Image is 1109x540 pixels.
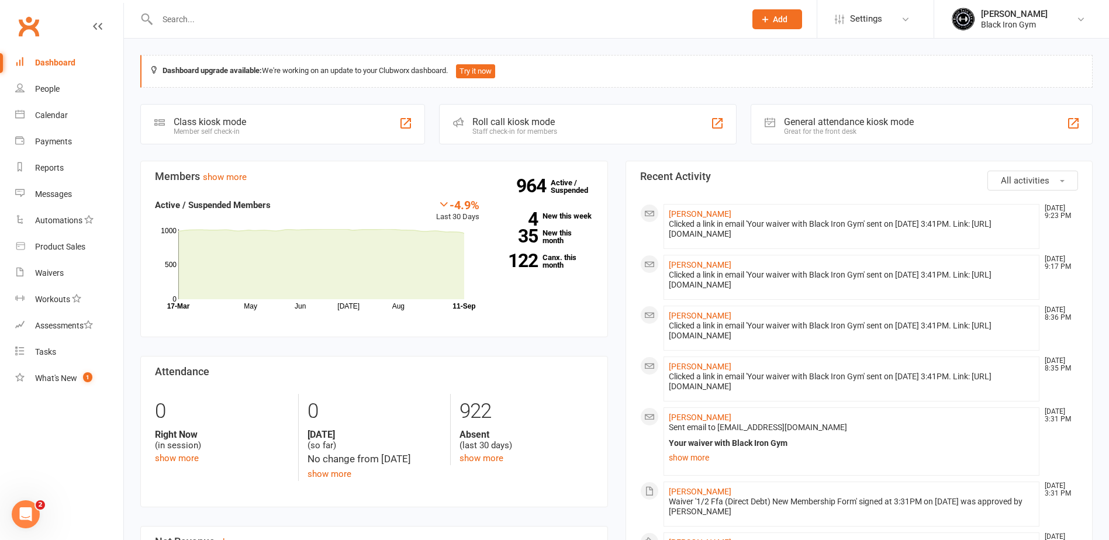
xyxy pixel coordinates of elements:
div: Great for the front desk [784,127,914,136]
input: Search... [154,11,737,27]
div: Waivers [35,268,64,278]
div: 0 [308,394,441,429]
div: 0 [155,394,289,429]
button: Add [752,9,802,29]
a: show more [155,453,199,463]
strong: Absent [460,429,593,440]
a: Product Sales [15,234,123,260]
a: What's New1 [15,365,123,392]
a: 4New this week [497,212,593,220]
span: All activities [1001,175,1049,186]
strong: [DATE] [308,429,441,440]
div: Roll call kiosk mode [472,116,557,127]
a: 122Canx. this month [497,254,593,269]
div: What's New [35,373,77,383]
a: 35New this month [497,229,593,244]
strong: Active / Suspended Members [155,200,271,210]
div: Black Iron Gym [981,19,1048,30]
a: 964Active / Suspended [551,170,602,203]
div: Member self check-in [174,127,246,136]
div: Clicked a link in email 'Your waiver with Black Iron Gym' sent on [DATE] 3:41PM. Link: [URL][DOMA... [669,270,1035,290]
div: Tasks [35,347,56,356]
div: General attendance kiosk mode [784,116,914,127]
span: Add [773,15,787,24]
div: Last 30 Days [436,198,479,223]
a: Workouts [15,286,123,313]
a: Calendar [15,102,123,129]
a: [PERSON_NAME] [669,487,731,496]
div: People [35,84,60,94]
a: show more [203,172,247,182]
a: [PERSON_NAME] [669,311,731,320]
time: [DATE] 8:36 PM [1039,306,1077,321]
div: Reports [35,163,64,172]
span: 1 [83,372,92,382]
a: Waivers [15,260,123,286]
a: Payments [15,129,123,155]
h3: Recent Activity [640,171,1079,182]
strong: 122 [497,252,538,269]
a: show more [308,469,351,479]
div: (so far) [308,429,441,451]
div: Assessments [35,321,93,330]
div: Clicked a link in email 'Your waiver with Black Iron Gym' sent on [DATE] 3:41PM. Link: [URL][DOMA... [669,372,1035,392]
time: [DATE] 3:31 PM [1039,482,1077,497]
h3: Attendance [155,366,593,378]
div: Waiver '1/2 Ffa (Direct Debt) New Membership Form' signed at 3:31PM on [DATE] was approved by [PE... [669,497,1035,517]
time: [DATE] 9:23 PM [1039,205,1077,220]
span: Sent email to [EMAIL_ADDRESS][DOMAIN_NAME] [669,423,847,432]
strong: 4 [497,210,538,228]
div: Clicked a link in email 'Your waiver with Black Iron Gym' sent on [DATE] 3:41PM. Link: [URL][DOMA... [669,219,1035,239]
div: Your waiver with Black Iron Gym [669,438,1035,448]
h3: Members [155,171,593,182]
div: Automations [35,216,82,225]
div: Product Sales [35,242,85,251]
div: Messages [35,189,72,199]
a: Automations [15,207,123,234]
a: [PERSON_NAME] [669,362,731,371]
span: 2 [36,500,45,510]
div: 922 [460,394,593,429]
strong: Right Now [155,429,289,440]
img: thumb_image1623296242.png [952,8,975,31]
time: [DATE] 3:31 PM [1039,408,1077,423]
a: [PERSON_NAME] [669,209,731,219]
span: Settings [850,6,882,32]
strong: 35 [497,227,538,245]
time: [DATE] 9:17 PM [1039,255,1077,271]
a: Reports [15,155,123,181]
a: Dashboard [15,50,123,76]
a: Tasks [15,339,123,365]
a: show more [460,453,503,463]
a: People [15,76,123,102]
a: [PERSON_NAME] [669,413,731,422]
div: Calendar [35,110,68,120]
div: -4.9% [436,198,479,211]
div: Staff check-in for members [472,127,557,136]
a: [PERSON_NAME] [669,260,731,269]
div: Payments [35,137,72,146]
div: [PERSON_NAME] [981,9,1048,19]
iframe: Intercom live chat [12,500,40,528]
time: [DATE] 8:35 PM [1039,357,1077,372]
a: Clubworx [14,12,43,41]
div: We're working on an update to your Clubworx dashboard. [140,55,1093,88]
strong: Dashboard upgrade available: [163,66,262,75]
button: All activities [987,171,1078,191]
div: Workouts [35,295,70,304]
div: (in session) [155,429,289,451]
a: show more [669,449,1035,466]
a: Assessments [15,313,123,339]
button: Try it now [456,64,495,78]
strong: 964 [516,177,551,195]
a: Messages [15,181,123,207]
div: No change from [DATE] [308,451,441,467]
div: (last 30 days) [460,429,593,451]
div: Dashboard [35,58,75,67]
div: Clicked a link in email 'Your waiver with Black Iron Gym' sent on [DATE] 3:41PM. Link: [URL][DOMA... [669,321,1035,341]
div: Class kiosk mode [174,116,246,127]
